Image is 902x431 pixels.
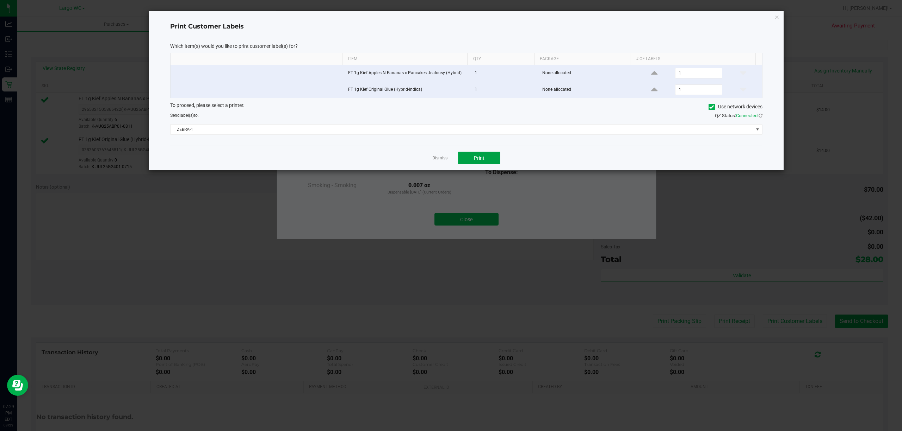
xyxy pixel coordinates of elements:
[630,53,755,65] th: # of labels
[715,113,762,118] span: QZ Status:
[344,65,471,82] td: FT 1g Kief Apples N Bananas x Pancakes Jealousy (Hybrid)
[534,53,630,65] th: Package
[467,53,534,65] th: Qty
[470,65,538,82] td: 1
[736,113,758,118] span: Connected
[165,102,768,112] div: To proceed, please select a printer.
[171,125,753,134] span: ZEBRA-1
[474,155,484,161] span: Print
[7,375,28,396] iframe: Resource center
[470,82,538,98] td: 1
[432,155,447,161] a: Dismiss
[180,113,194,118] span: label(s)
[538,65,635,82] td: None allocated
[170,113,199,118] span: Send to:
[538,82,635,98] td: None allocated
[170,43,762,49] p: Which item(s) would you like to print customer label(s) for?
[342,53,468,65] th: Item
[709,103,762,110] label: Use network devices
[170,22,762,31] h4: Print Customer Labels
[344,82,471,98] td: FT 1g Kief Original Glue (Hybrid-Indica)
